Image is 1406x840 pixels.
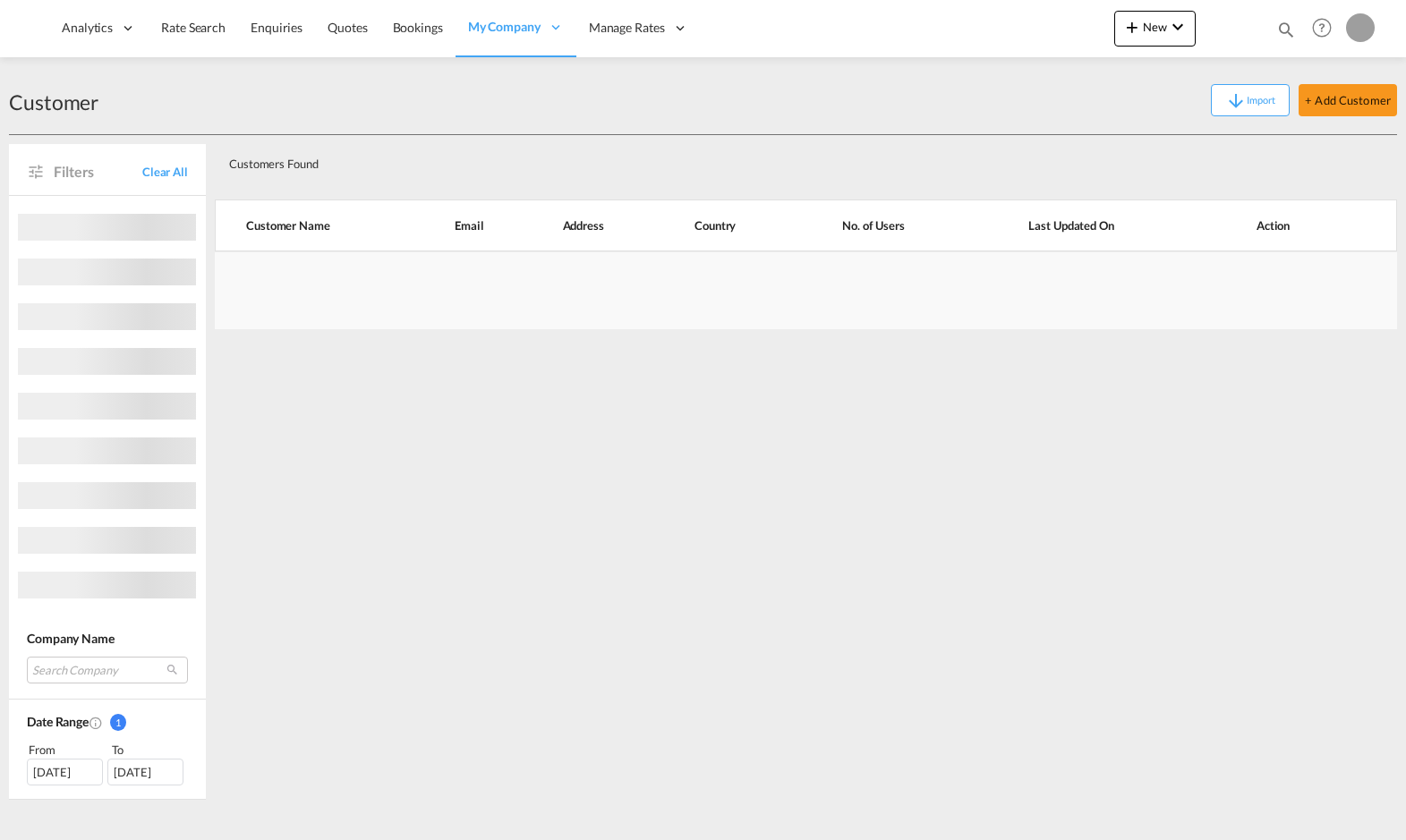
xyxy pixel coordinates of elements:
md-icon: icon-magnify [1276,20,1296,39]
span: Date Range [27,714,89,729]
div: Customers Found [222,142,1274,179]
md-icon: icon-arrow-down [1225,90,1247,112]
button: icon-arrow-downImport [1211,84,1290,116]
th: Address [533,199,665,251]
span: New [1121,20,1189,34]
th: Country [664,199,797,251]
span: Enquiries [251,20,303,35]
th: Email [424,199,532,251]
div: Help [1307,13,1346,45]
span: Help [1307,13,1337,43]
span: Manage Rates [589,19,665,37]
span: Clear All [142,164,188,180]
th: Last Updated On [984,199,1212,251]
span: My Company [468,18,541,36]
div: icon-magnify [1276,20,1296,47]
span: From To [DATE][DATE] [27,741,188,785]
button: icon-plus 400-fgNewicon-chevron-down [1114,11,1196,47]
span: Analytics [62,19,113,37]
span: Filters [54,162,142,182]
md-icon: icon-plus 400-fg [1121,16,1143,38]
div: To [110,741,189,759]
span: Rate Search [161,20,226,35]
span: Quotes [328,20,367,35]
span: Bookings [393,20,443,35]
div: From [27,741,106,759]
th: Action [1212,199,1397,251]
div: Customer [9,88,98,116]
span: 1 [110,714,126,731]
div: [DATE] [107,759,183,785]
th: Customer Name [215,199,424,251]
md-icon: Created On [89,716,103,730]
md-icon: icon-chevron-down [1167,16,1189,38]
div: [DATE] [27,759,103,785]
span: Company Name [27,631,115,646]
th: No. of Users [797,199,984,251]
button: + Add Customer [1299,84,1397,116]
